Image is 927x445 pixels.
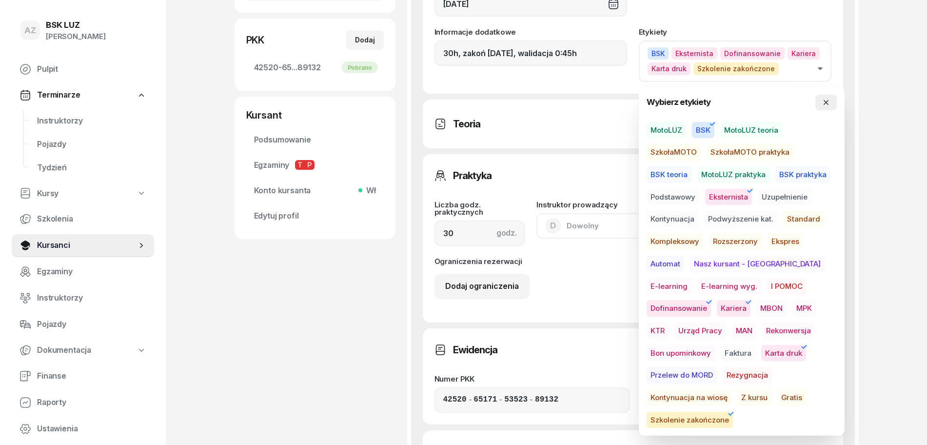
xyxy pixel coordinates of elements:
[647,345,715,362] button: Bon upominkowy
[674,323,726,339] button: Urząd Pracy
[767,278,807,295] button: I POMOC
[37,213,146,225] span: Szkolenia
[758,189,811,205] button: Uzupełnienie
[647,389,731,406] button: Kontynuacja na wiosę
[697,166,769,183] button: MotoLUZ praktyka
[434,40,627,66] input: Dodaj notatkę...
[246,204,384,227] a: Edytuj profil
[692,122,714,139] button: BSK
[717,300,750,317] button: Kariera
[648,47,669,60] span: BSK
[37,115,146,127] span: Instruktorzy
[721,345,755,362] span: Faktura
[12,286,154,310] a: Instruktorzy
[647,96,710,109] h4: Wybierz etykiety
[567,221,599,230] span: Dowolny
[647,144,701,161] span: SzkołaMOTO
[536,213,729,239] button: DDowolny
[720,122,782,139] button: MotoLUZ teoria
[254,184,376,197] span: Konto kursanta
[697,278,761,295] button: E-learning wyg.
[783,211,824,227] button: Standard
[12,391,154,414] a: Raporty
[709,233,762,250] button: Rozszerzony
[37,89,80,101] span: Terminarze
[12,313,154,336] a: Pojazdy
[37,63,146,76] span: Pulpit
[647,233,703,250] button: Kompleksowy
[12,417,154,441] a: Ustawienia
[37,265,146,278] span: Egzaminy
[37,187,59,200] span: Kursy
[12,182,154,205] a: Kursy
[12,339,154,362] a: Dokumentacja
[768,233,803,250] button: Ekspres
[305,160,315,170] span: P
[647,211,698,227] button: Kontynuacja
[550,222,556,230] span: D
[647,122,686,139] button: MotoLUZ
[647,166,691,183] button: BSK teoria
[792,300,816,317] button: MPK
[37,423,146,435] span: Ustawienia
[775,166,830,183] button: BSK praktyka
[671,47,717,60] span: Eksternista
[246,128,384,151] a: Podsumowanie
[690,256,825,272] button: Nasz kursant - [GEOGRAPHIC_DATA]
[647,367,717,384] button: Przelew do MORD
[647,300,711,317] button: Dofinansowanie
[29,109,154,133] a: Instruktorzy
[647,256,684,272] span: Automat
[246,33,265,47] div: PKK
[445,280,519,293] div: Dodaj ograniczenia
[647,323,669,339] button: KTR
[762,323,815,339] button: Rekonwersja
[29,133,154,156] a: Pojazdy
[434,221,525,246] input: 0
[254,134,376,146] span: Podsumowanie
[647,412,733,428] span: Szkolenie zakończone
[246,153,384,177] a: EgzaminyTP
[37,239,137,252] span: Kursanci
[788,47,820,60] span: Kariera
[246,179,384,202] a: Konto kursantaWł
[777,389,806,406] button: Gratis
[647,278,691,295] span: E-learning
[362,184,376,197] span: Wł
[37,344,91,357] span: Dokumentacja
[705,189,752,205] button: Eksternista
[732,323,756,339] button: MAN
[355,34,375,46] div: Dodaj
[24,26,36,35] span: AZ
[648,62,690,75] span: Karta druk
[434,274,530,299] button: Dodaj ograniczenia
[737,389,771,406] button: Z kursu
[246,56,384,79] a: 42520-65...89132Pobrano
[254,159,376,172] span: Egzaminy
[704,211,777,227] button: Podwyższenie kat.
[37,396,146,409] span: Raporty
[756,300,787,317] button: MBON
[12,207,154,231] a: Szkolenia
[29,156,154,180] a: Tydzień
[723,367,772,384] button: Rezygnacja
